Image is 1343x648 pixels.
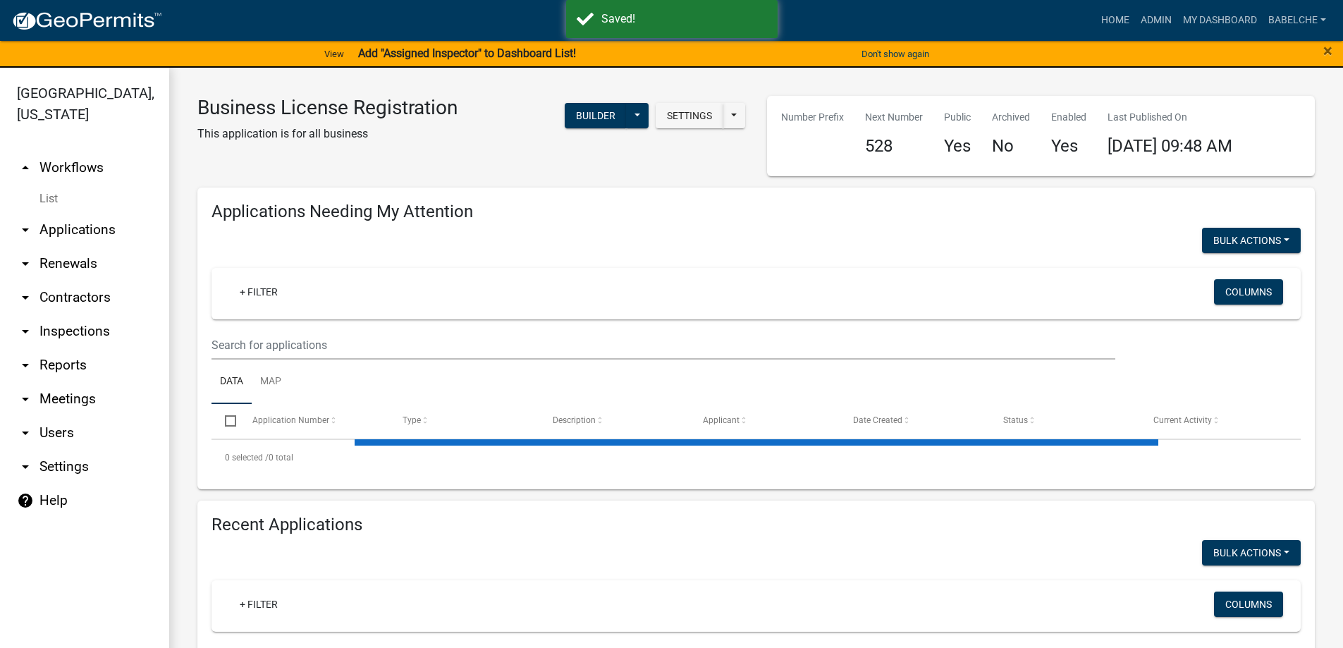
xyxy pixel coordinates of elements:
a: Home [1096,7,1135,34]
button: Bulk Actions [1202,540,1301,566]
p: Enabled [1051,110,1086,125]
a: Data [211,360,252,405]
button: Builder [565,103,627,128]
span: Status [1003,415,1028,425]
div: 0 total [211,440,1301,475]
p: This application is for all business [197,126,458,142]
h4: Recent Applications [211,515,1301,535]
h4: Applications Needing My Attention [211,202,1301,222]
span: Date Created [853,415,902,425]
datatable-header-cell: Description [539,404,689,438]
p: Public [944,110,971,125]
a: Map [252,360,290,405]
button: Columns [1214,279,1283,305]
input: Search for applications [211,331,1115,360]
a: View [319,42,350,66]
p: Number Prefix [781,110,844,125]
div: Saved! [601,11,767,27]
a: + Filter [228,279,289,305]
a: Admin [1135,7,1177,34]
h4: Yes [944,136,971,157]
p: Last Published On [1108,110,1232,125]
button: Settings [656,103,723,128]
i: arrow_drop_down [17,458,34,475]
i: arrow_drop_down [17,357,34,374]
h4: No [992,136,1030,157]
i: arrow_drop_down [17,289,34,306]
i: arrow_drop_down [17,221,34,238]
p: Next Number [865,110,923,125]
h4: Yes [1051,136,1086,157]
i: help [17,492,34,509]
p: Archived [992,110,1030,125]
span: [DATE] 09:48 AM [1108,136,1232,156]
h3: Business License Registration [197,96,458,120]
datatable-header-cell: Type [388,404,539,438]
span: Description [553,415,596,425]
i: arrow_drop_down [17,323,34,340]
i: arrow_drop_up [17,159,34,176]
strong: Add "Assigned Inspector" to Dashboard List! [358,47,576,60]
button: Bulk Actions [1202,228,1301,253]
a: My Dashboard [1177,7,1263,34]
span: Applicant [703,415,740,425]
i: arrow_drop_down [17,391,34,408]
button: Don't show again [856,42,935,66]
i: arrow_drop_down [17,424,34,441]
button: Close [1323,42,1332,59]
a: babelche [1263,7,1332,34]
h4: 528 [865,136,923,157]
button: Columns [1214,592,1283,617]
datatable-header-cell: Date Created [840,404,990,438]
span: × [1323,41,1332,61]
datatable-header-cell: Applicant [689,404,840,438]
span: 0 selected / [225,453,269,463]
i: arrow_drop_down [17,255,34,272]
span: Type [403,415,421,425]
datatable-header-cell: Status [990,404,1140,438]
datatable-header-cell: Current Activity [1140,404,1290,438]
datatable-header-cell: Application Number [238,404,388,438]
span: Application Number [252,415,329,425]
a: + Filter [228,592,289,617]
datatable-header-cell: Select [211,404,238,438]
span: Current Activity [1153,415,1212,425]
